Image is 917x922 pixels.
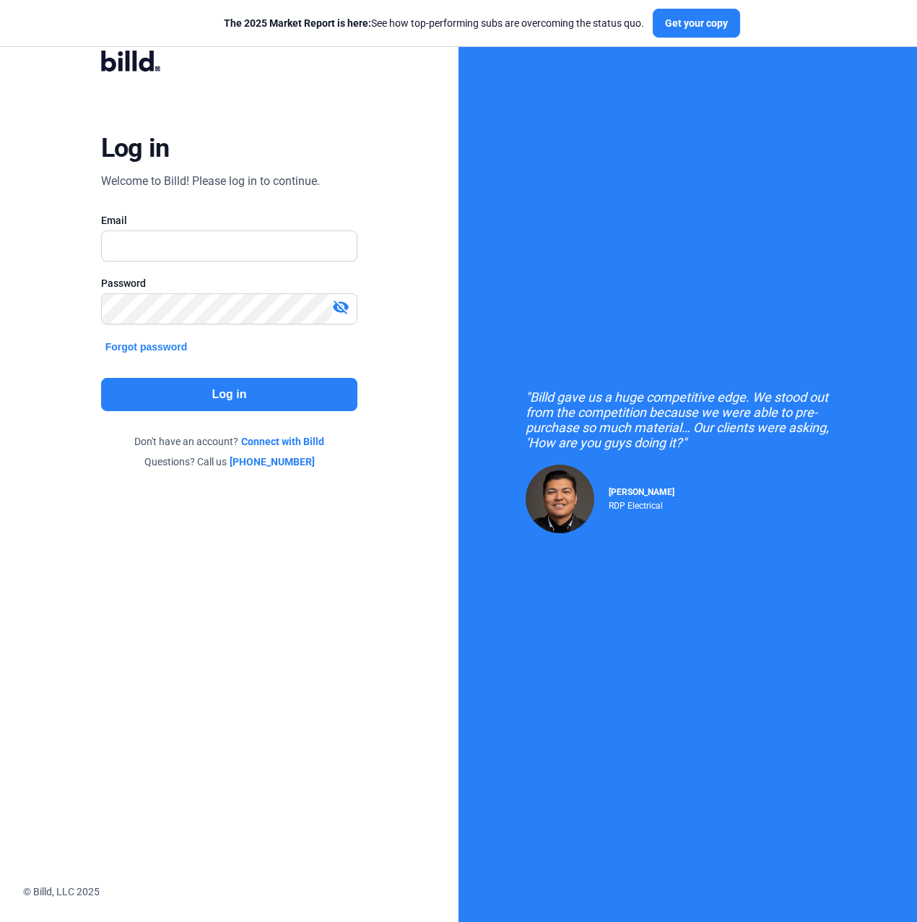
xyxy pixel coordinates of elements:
span: The 2025 Market Report is here: [224,17,371,29]
mat-icon: visibility_off [332,298,349,316]
div: Welcome to Billd! Please log in to continue. [101,173,320,190]
div: See how top-performing subs are overcoming the status quo. [224,16,644,30]
button: Get your copy [653,9,740,38]
div: "Billd gave us a huge competitive edge. We stood out from the competition because we were able to... [526,389,851,450]
button: Forgot password [101,339,192,355]
div: RDP Electrical [609,497,674,511]
div: Log in [101,132,170,164]
img: Raul Pacheco [526,465,594,533]
div: Questions? Call us [101,454,358,469]
button: Log in [101,378,358,411]
a: [PHONE_NUMBER] [230,454,315,469]
div: Don't have an account? [101,434,358,449]
a: Connect with Billd [241,434,324,449]
div: Email [101,213,358,228]
span: [PERSON_NAME] [609,487,674,497]
div: Password [101,276,358,290]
